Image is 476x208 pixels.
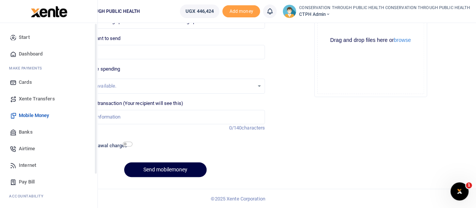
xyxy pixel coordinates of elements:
span: UGX 446,424 [186,8,214,15]
div: No options available. [71,82,254,90]
span: Cards [19,79,32,86]
img: profile-user [283,5,296,18]
span: ake Payments [13,65,42,71]
small: CONSERVATION THROUGH PUBLIC HEALTH CONSERVATION THROUGH PUBLIC HEALTH [299,5,470,11]
a: Mobile Money [6,107,91,124]
button: Send mobilemoney [124,162,207,177]
span: Dashboard [19,50,43,58]
a: Pay Bill [6,174,91,190]
span: Pay Bill [19,178,35,186]
label: Memo for this transaction (Your recipient will see this) [66,100,183,107]
span: countability [15,193,43,199]
button: browse [394,37,411,43]
a: Xente Transfers [6,91,91,107]
span: Start [19,34,30,41]
a: Start [6,29,91,46]
a: Dashboard [6,46,91,62]
a: logo-small logo-large logo-large [30,8,67,14]
span: CTPH Admin [299,11,470,18]
input: UGX [66,45,265,59]
span: characters [242,125,265,131]
a: Add money [222,8,260,14]
div: Drag and drop files here or [318,37,424,44]
a: UGX 446,424 [180,5,219,18]
span: Add money [222,5,260,18]
a: profile-user CONSERVATION THROUGH PUBLIC HEALTH CONSERVATION THROUGH PUBLIC HEALTH CTPH Admin [283,5,470,18]
li: Ac [6,190,91,202]
iframe: Intercom live chat [450,182,468,200]
span: Airtime [19,145,35,153]
span: 1 [466,182,472,188]
a: Internet [6,157,91,174]
a: Cards [6,74,91,91]
span: 0/140 [229,125,242,131]
span: Internet [19,162,36,169]
input: Enter extra information [66,110,265,124]
span: Banks [19,128,33,136]
a: Airtime [6,140,91,157]
li: M [6,62,91,74]
span: Mobile Money [19,112,49,119]
li: Wallet ballance [177,5,222,18]
a: Banks [6,124,91,140]
span: Xente Transfers [19,95,55,103]
li: Toup your wallet [222,5,260,18]
img: logo-large [31,6,67,17]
